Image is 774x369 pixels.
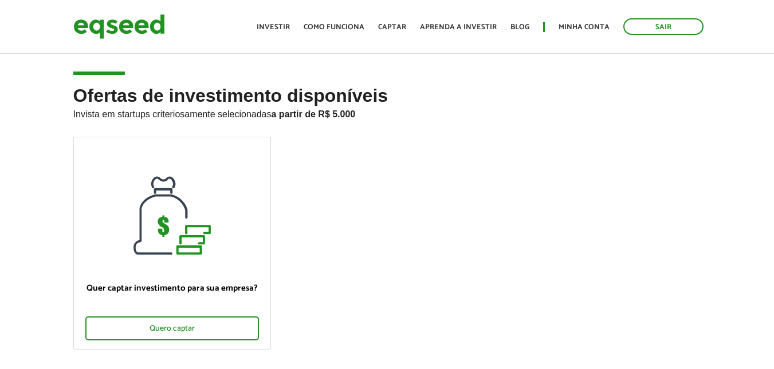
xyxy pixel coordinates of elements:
[420,23,497,31] a: Aprenda a investir
[623,18,704,35] a: Sair
[304,23,364,31] a: Como funciona
[73,137,271,350] a: Quer captar investimento para sua empresa? Quero captar
[73,106,701,120] p: Invista em startups criteriosamente selecionadas
[73,86,701,137] h2: Ofertas de investimento disponíveis
[559,23,610,31] a: Minha conta
[85,316,259,340] div: Quero captar
[73,11,165,42] img: EqSeed
[257,23,290,31] a: Investir
[85,283,259,293] p: Quer captar investimento para sua empresa?
[272,109,356,119] strong: a partir de R$ 5.000
[378,23,406,31] a: Captar
[510,23,529,31] a: Blog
